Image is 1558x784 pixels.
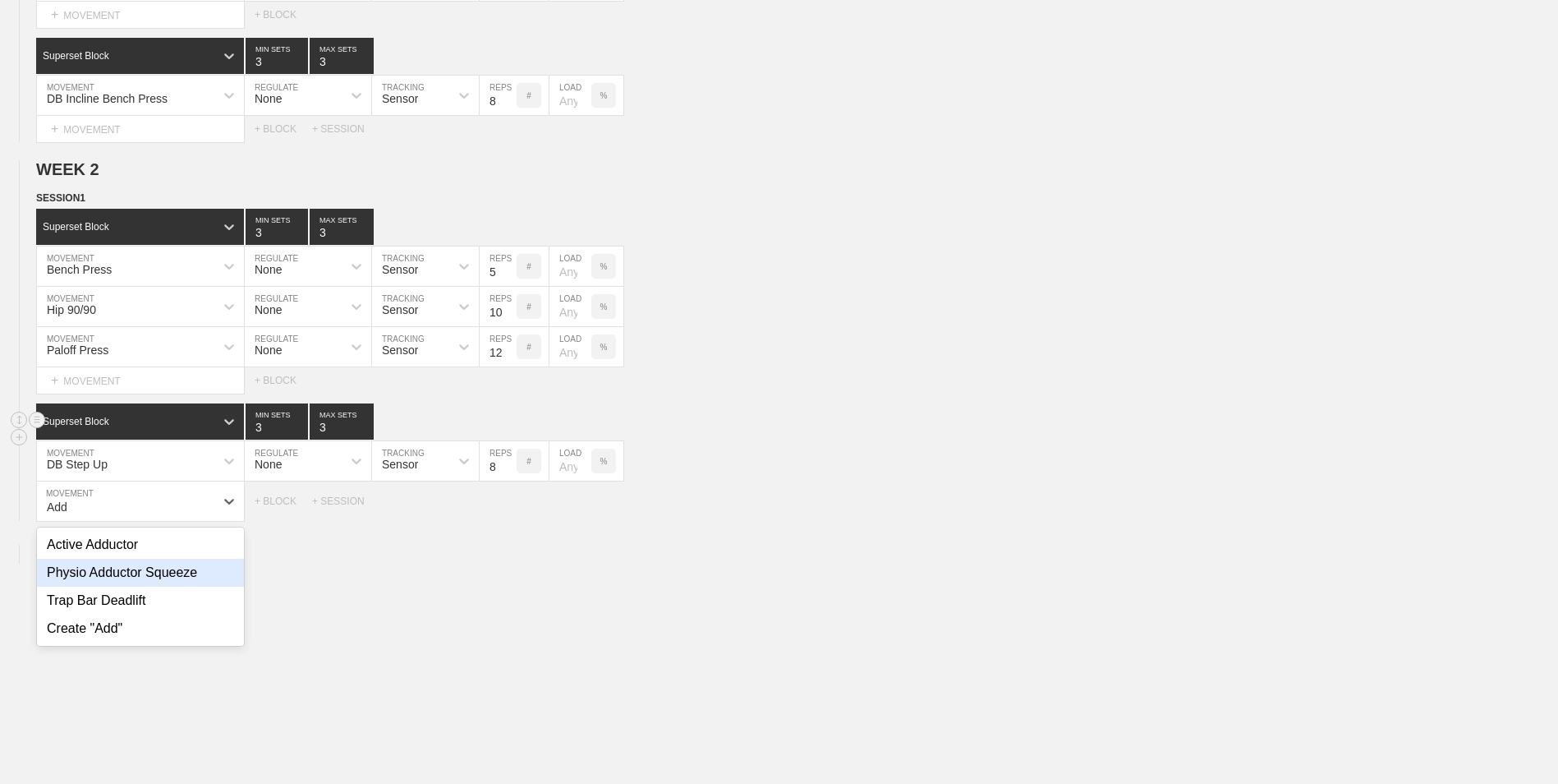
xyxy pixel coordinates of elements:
div: + BLOCK [255,123,312,135]
div: + SESSION [312,496,378,507]
div: Sensor [382,92,418,105]
p: % [600,457,608,466]
span: + [36,548,44,562]
div: Sensor [382,344,418,357]
div: None [255,344,282,357]
div: Superset Block [43,50,109,62]
span: + [51,122,58,136]
div: + BLOCK [255,375,312,386]
input: None [310,38,374,74]
span: WEEK 2 [36,160,99,178]
input: Any [549,327,591,367]
div: None [255,303,282,316]
div: MOVEMENT [36,367,245,394]
input: None [310,209,374,245]
input: None [310,404,374,440]
div: + BLOCK [255,9,312,21]
span: + [51,373,58,387]
p: % [600,91,608,100]
div: Create "Add" [37,615,244,643]
div: DB Step Up [47,458,108,471]
p: % [600,302,608,311]
div: + BLOCK [255,496,312,507]
div: Trap Bar Deadlift [37,587,244,615]
p: # [526,457,531,466]
div: Physio Adductor Squeeze [37,559,244,587]
input: Any [549,76,591,115]
div: None [255,263,282,276]
p: % [600,262,608,271]
div: Active Adductor [37,531,244,559]
p: % [600,343,608,352]
p: # [526,302,531,311]
div: None [255,458,282,471]
div: Superset Block [43,416,109,427]
div: DB Incline Bench Press [47,92,168,105]
span: + [51,7,58,21]
div: None [255,92,282,105]
div: WEEK 3 [36,545,113,564]
div: Hip 90/90 [47,303,96,316]
p: # [526,91,531,100]
div: Sensor [382,458,418,471]
div: Sensor [382,263,418,276]
div: Bench Press [47,263,112,276]
input: Any [549,287,591,326]
input: Any [549,441,591,481]
div: MOVEMENT [36,116,245,143]
div: Superset Block [43,221,109,233]
div: MOVEMENT [36,2,245,29]
div: Paloff Press [47,344,108,357]
div: Sensor [382,303,418,316]
input: Any [549,247,591,286]
p: # [526,343,531,352]
div: + SESSION [312,123,378,135]
iframe: Chat Widget [1476,705,1558,784]
p: # [526,262,531,271]
span: SESSION 1 [36,192,85,204]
